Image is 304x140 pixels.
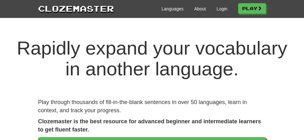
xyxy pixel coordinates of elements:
[38,98,266,114] p: Play through thousands of fill-in-the-blank sentences in over 50 languages, learn in context, and...
[217,6,227,12] a: Login
[161,6,183,12] a: Languages
[194,6,206,12] a: About
[38,3,114,14] a: Clozemaster
[238,3,266,14] a: Play
[38,118,261,133] strong: Clozemaster is the best resource for advanced beginner and intermediate learners to get fluent fa...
